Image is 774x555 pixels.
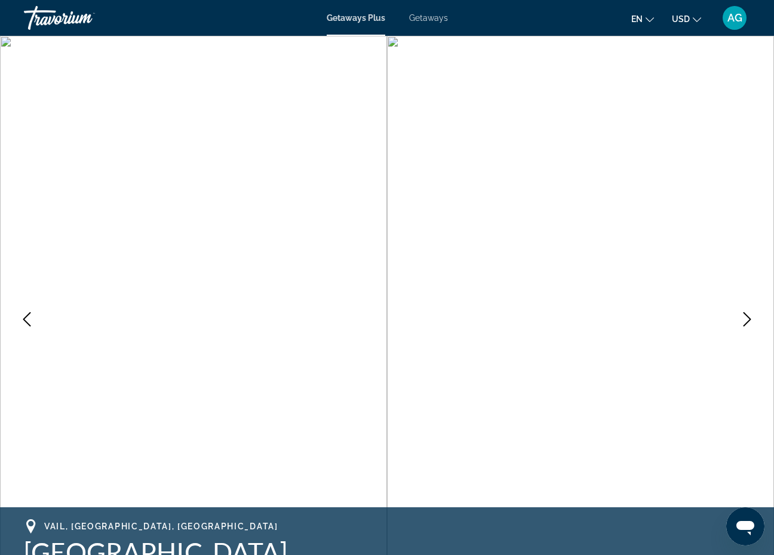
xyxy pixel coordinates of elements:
[672,10,701,27] button: Change currency
[44,522,278,531] span: Vail, [GEOGRAPHIC_DATA], [GEOGRAPHIC_DATA]
[672,14,690,24] span: USD
[631,14,643,24] span: en
[327,13,385,23] a: Getaways Plus
[24,2,143,33] a: Travorium
[726,507,764,545] iframe: Button to launch messaging window
[732,304,762,334] button: Next image
[727,12,742,24] span: AG
[719,5,750,30] button: User Menu
[12,304,42,334] button: Previous image
[631,10,654,27] button: Change language
[409,13,448,23] a: Getaways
